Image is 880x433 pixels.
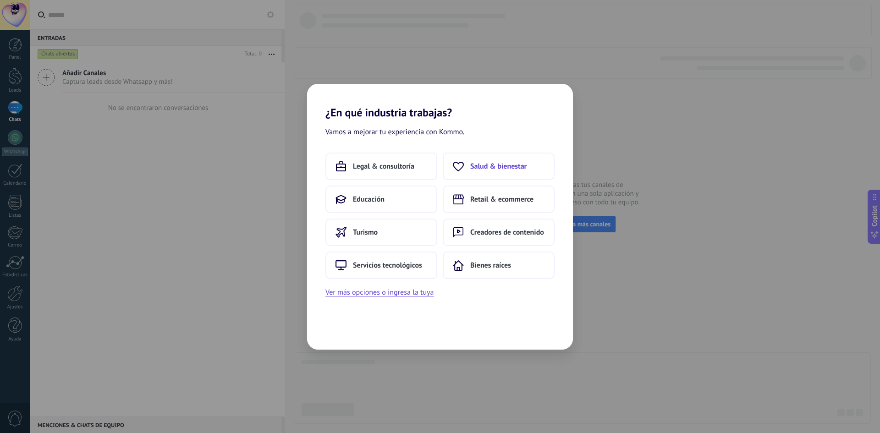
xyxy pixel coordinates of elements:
[307,84,573,119] h2: ¿En qué industria trabajas?
[443,252,555,279] button: Bienes raíces
[325,286,434,298] button: Ver más opciones o ingresa la tuya
[325,219,437,246] button: Turismo
[353,261,422,270] span: Servicios tecnológicos
[325,252,437,279] button: Servicios tecnológicos
[443,186,555,213] button: Retail & ecommerce
[470,162,527,171] span: Salud & bienestar
[353,228,378,237] span: Turismo
[325,126,464,138] span: Vamos a mejorar tu experiencia con Kommo.
[325,186,437,213] button: Educación
[325,153,437,180] button: Legal & consultoría
[443,153,555,180] button: Salud & bienestar
[470,195,533,204] span: Retail & ecommerce
[470,261,511,270] span: Bienes raíces
[353,195,385,204] span: Educación
[353,162,414,171] span: Legal & consultoría
[470,228,544,237] span: Creadores de contenido
[443,219,555,246] button: Creadores de contenido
